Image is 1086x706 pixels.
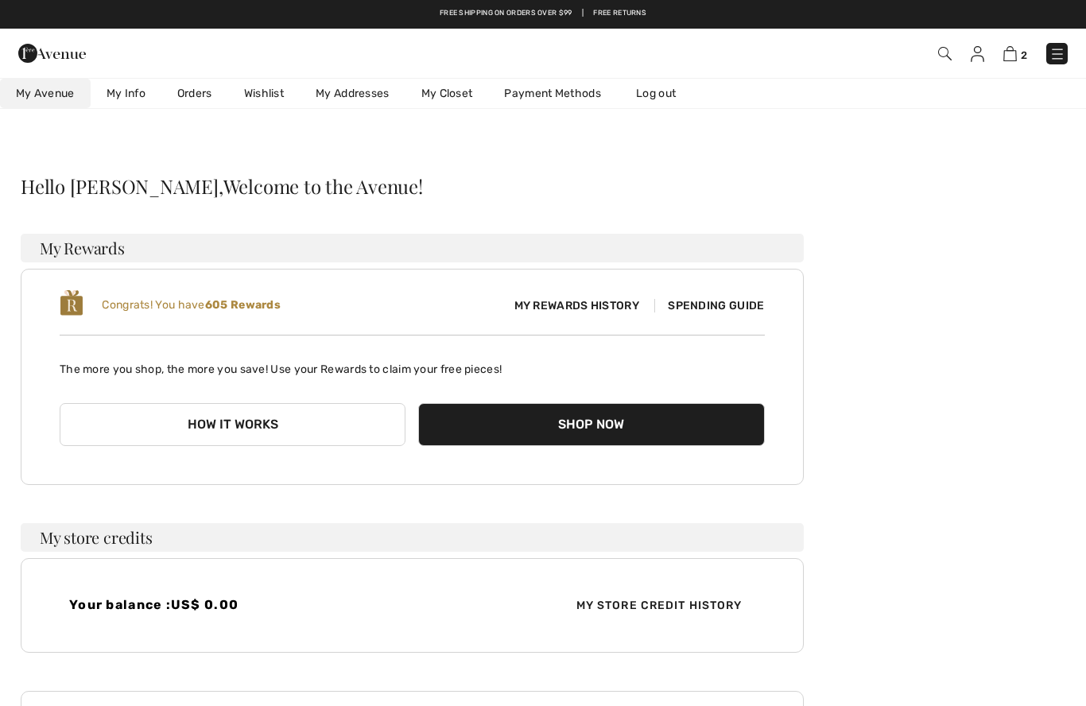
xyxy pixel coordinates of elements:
[405,79,489,108] a: My Closet
[60,289,83,317] img: loyalty_logo_r.svg
[564,597,755,614] span: My Store Credit History
[228,79,300,108] a: Wishlist
[161,79,228,108] a: Orders
[21,523,804,552] h3: My store credits
[205,298,281,312] b: 605 Rewards
[60,403,405,446] button: How it works
[440,8,572,19] a: Free shipping on orders over $99
[1003,44,1027,63] a: 2
[938,47,952,60] img: Search
[418,403,764,446] button: Shop Now
[488,79,617,108] a: Payment Methods
[971,46,984,62] img: My Info
[1049,46,1065,62] img: Menu
[18,45,86,60] a: 1ère Avenue
[21,176,804,196] div: Hello [PERSON_NAME],
[593,8,646,19] a: Free Returns
[300,79,405,108] a: My Addresses
[582,8,584,19] span: |
[654,299,764,312] span: Spending Guide
[91,79,161,108] a: My Info
[69,597,402,612] h4: Your balance :
[223,176,423,196] span: Welcome to the Avenue!
[1003,46,1017,61] img: Shopping Bag
[502,297,652,314] span: My Rewards History
[21,234,804,262] h3: My Rewards
[1021,49,1027,61] span: 2
[102,298,281,312] span: Congrats! You have
[171,597,239,612] span: US$ 0.00
[18,37,86,69] img: 1ère Avenue
[60,348,765,378] p: The more you shop, the more you save! Use your Rewards to claim your free pieces!
[620,79,708,108] a: Log out
[16,85,75,102] span: My Avenue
